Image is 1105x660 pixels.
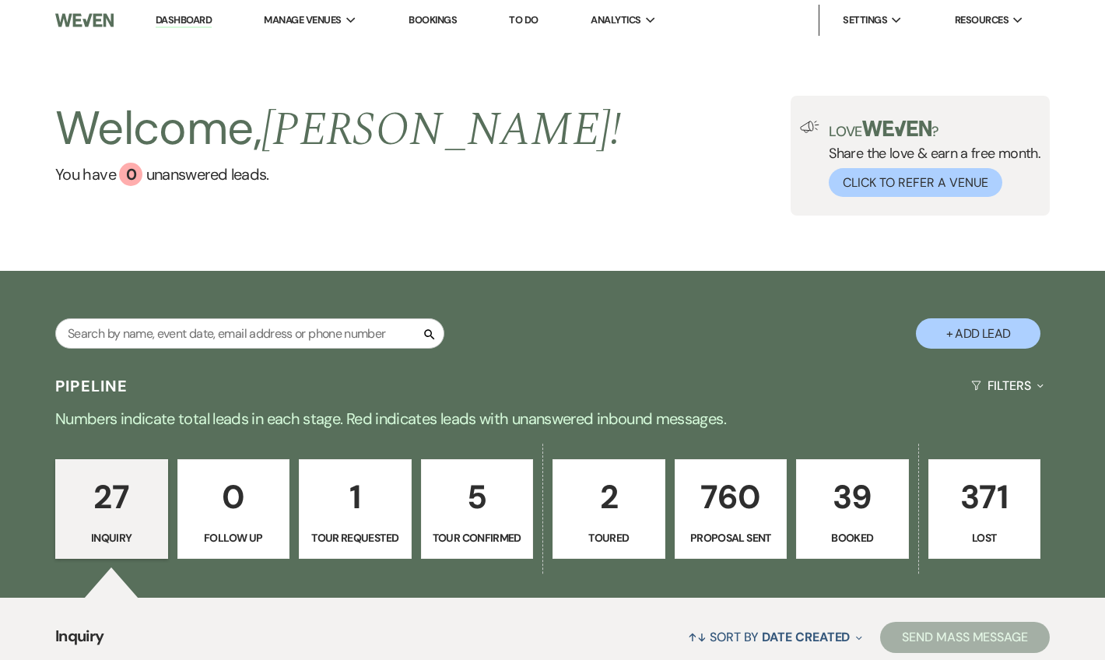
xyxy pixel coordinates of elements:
[55,624,104,658] span: Inquiry
[591,12,640,28] span: Analytics
[965,365,1050,406] button: Filters
[843,12,887,28] span: Settings
[563,471,655,523] p: 2
[55,4,114,37] img: Weven Logo
[552,459,665,559] a: 2Toured
[431,471,524,523] p: 5
[119,163,142,186] div: 0
[955,12,1009,28] span: Resources
[829,121,1040,139] p: Love ?
[65,471,158,523] p: 27
[264,12,341,28] span: Manage Venues
[156,13,212,28] a: Dashboard
[829,168,1002,197] button: Click to Refer a Venue
[421,459,534,559] a: 5Tour Confirmed
[299,459,412,559] a: 1Tour Requested
[685,471,777,523] p: 760
[431,529,524,546] p: Tour Confirmed
[675,459,788,559] a: 760Proposal Sent
[563,529,655,546] p: Toured
[938,529,1031,546] p: Lost
[188,471,280,523] p: 0
[806,471,899,523] p: 39
[309,471,402,523] p: 1
[261,94,621,166] span: [PERSON_NAME] !
[55,459,168,559] a: 27Inquiry
[55,375,128,397] h3: Pipeline
[65,529,158,546] p: Inquiry
[762,629,850,645] span: Date Created
[688,629,707,645] span: ↑↓
[409,13,457,26] a: Bookings
[309,529,402,546] p: Tour Requested
[177,459,290,559] a: 0Follow Up
[916,318,1040,349] button: + Add Lead
[880,622,1050,653] button: Send Mass Message
[55,96,621,163] h2: Welcome,
[55,318,444,349] input: Search by name, event date, email address or phone number
[55,163,621,186] a: You have 0 unanswered leads.
[509,13,538,26] a: To Do
[682,616,868,658] button: Sort By Date Created
[806,529,899,546] p: Booked
[188,529,280,546] p: Follow Up
[862,121,931,136] img: weven-logo-green.svg
[796,459,909,559] a: 39Booked
[685,529,777,546] p: Proposal Sent
[928,459,1041,559] a: 371Lost
[819,121,1040,197] div: Share the love & earn a free month.
[800,121,819,133] img: loud-speaker-illustration.svg
[938,471,1031,523] p: 371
